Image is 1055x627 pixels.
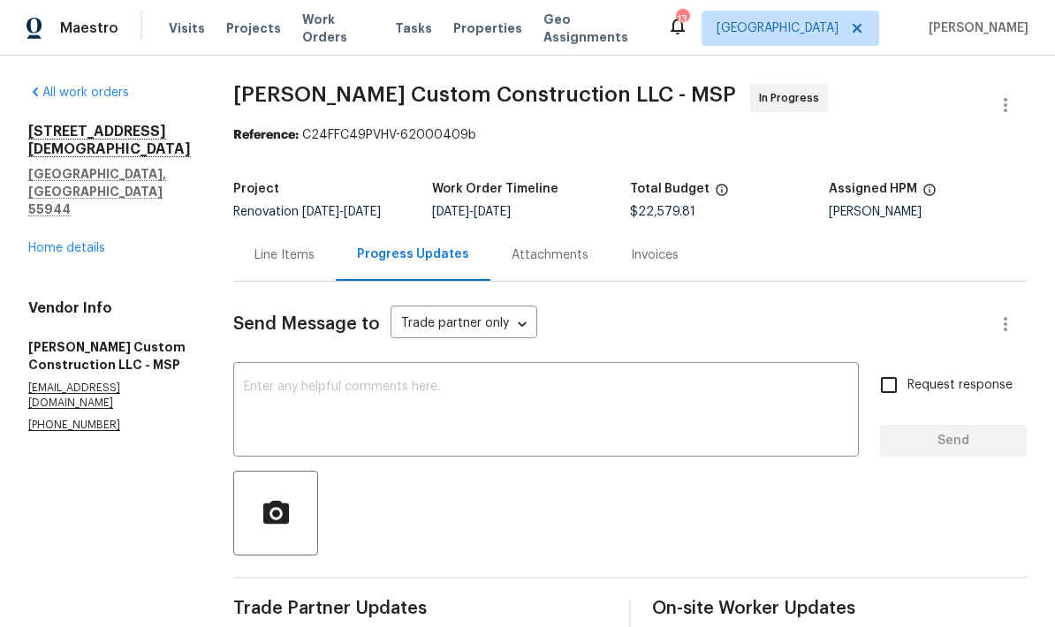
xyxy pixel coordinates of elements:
[226,19,281,37] span: Projects
[432,183,558,195] h5: Work Order Timeline
[302,206,381,218] span: -
[28,242,105,254] a: Home details
[630,206,695,218] span: $22,579.81
[28,87,129,99] a: All work orders
[432,206,469,218] span: [DATE]
[233,84,736,105] span: [PERSON_NAME] Custom Construction LLC - MSP
[543,11,646,46] span: Geo Assignments
[60,19,118,37] span: Maestro
[907,376,1013,395] span: Request response
[233,206,381,218] span: Renovation
[233,600,608,617] span: Trade Partner Updates
[28,338,191,374] h5: [PERSON_NAME] Custom Construction LLC - MSP
[344,206,381,218] span: [DATE]
[717,19,839,37] span: [GEOGRAPHIC_DATA]
[922,19,1028,37] span: [PERSON_NAME]
[357,246,469,263] div: Progress Updates
[630,183,710,195] h5: Total Budget
[676,11,688,28] div: 13
[395,22,432,34] span: Tasks
[715,183,729,206] span: The total cost of line items that have been proposed by Opendoor. This sum includes line items th...
[254,246,315,264] div: Line Items
[829,206,1028,218] div: [PERSON_NAME]
[432,206,511,218] span: -
[922,183,937,206] span: The hpm assigned to this work order.
[631,246,679,264] div: Invoices
[302,11,374,46] span: Work Orders
[233,129,299,141] b: Reference:
[453,19,522,37] span: Properties
[233,126,1027,144] div: C24FFC49PVHV-62000409b
[302,206,339,218] span: [DATE]
[169,19,205,37] span: Visits
[233,315,380,333] span: Send Message to
[829,183,917,195] h5: Assigned HPM
[652,600,1027,617] span: On-site Worker Updates
[233,183,279,195] h5: Project
[391,310,537,339] div: Trade partner only
[474,206,511,218] span: [DATE]
[28,299,191,317] h4: Vendor Info
[759,89,826,107] span: In Progress
[512,246,588,264] div: Attachments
